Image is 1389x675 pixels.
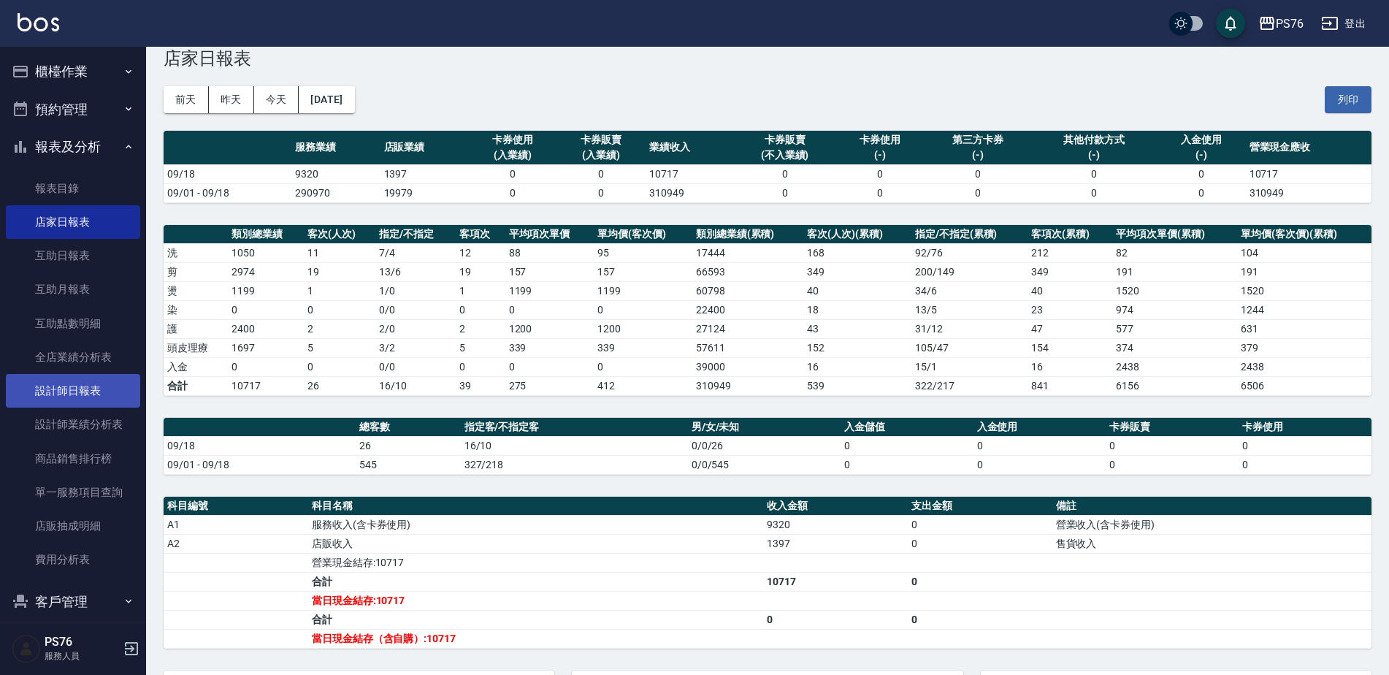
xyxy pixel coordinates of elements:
td: 0 / 0 [375,300,456,319]
td: 545 [356,455,460,474]
td: 0 [1157,164,1245,183]
td: 2438 [1112,357,1237,376]
td: 染 [164,300,228,319]
th: 單均價(客次價)(累積) [1237,225,1371,244]
td: 841 [1028,376,1112,395]
button: 今天 [254,86,299,113]
div: 卡券使用 [472,132,554,148]
td: 0 [469,164,557,183]
div: (-) [1160,148,1241,163]
td: 339 [505,338,594,357]
td: 1199 [505,281,594,300]
td: 310949 [646,183,734,202]
div: (-) [927,148,1028,163]
td: 5 [456,338,505,357]
a: 設計師日報表 [6,374,140,408]
th: 業績收入 [646,131,734,165]
td: 0 / 0 [375,357,456,376]
td: 洗 [164,243,228,262]
td: 16/10 [461,436,688,455]
td: 0 [505,357,594,376]
td: 19979 [380,183,469,202]
th: 指定/不指定(累積) [911,225,1028,244]
td: 0 [734,164,835,183]
td: 88 [505,243,594,262]
button: 昨天 [209,86,254,113]
td: 40 [1028,281,1112,300]
th: 男/女/未知 [688,418,841,437]
div: 卡券使用 [839,132,920,148]
table: a dense table [164,225,1371,396]
td: 15 / 1 [911,357,1028,376]
h3: 店家日報表 [164,48,1371,69]
a: 互助日報表 [6,239,140,272]
td: 合計 [164,376,228,395]
td: 12 [456,243,505,262]
td: 577 [1112,319,1237,338]
td: 10717 [1246,164,1371,183]
table: a dense table [164,418,1371,475]
button: 商品管理 [6,620,140,658]
td: 0 [1106,455,1239,474]
button: 客戶管理 [6,583,140,621]
button: 報表及分析 [6,128,140,166]
h5: PS76 [45,635,119,649]
td: 0 [1239,436,1371,455]
td: 0/0/545 [688,455,841,474]
div: 第三方卡券 [927,132,1028,148]
th: 服務業績 [291,131,380,165]
td: 57611 [692,338,804,357]
button: 櫃檯作業 [6,53,140,91]
th: 店販業績 [380,131,469,165]
td: 0 [557,183,646,202]
th: 客項次(累積) [1028,225,1112,244]
th: 類別總業績 [228,225,304,244]
td: 09/01 - 09/18 [164,183,291,202]
td: 157 [505,262,594,281]
td: 1397 [763,534,908,553]
th: 卡券販賣 [1106,418,1239,437]
th: 科目編號 [164,497,308,516]
td: 82 [1112,243,1237,262]
td: 0 [228,300,304,319]
td: 191 [1112,262,1237,281]
td: 9320 [291,164,380,183]
td: 43 [803,319,911,338]
td: 當日現金結存:10717 [308,591,763,610]
td: 104 [1237,243,1371,262]
img: Person [12,634,41,663]
div: (-) [839,148,920,163]
td: 11 [304,243,375,262]
td: 1697 [228,338,304,357]
td: 212 [1028,243,1112,262]
button: 登出 [1315,10,1371,37]
th: 收入金額 [763,497,908,516]
td: 47 [1028,319,1112,338]
td: 1199 [228,281,304,300]
td: 店販收入 [308,534,763,553]
td: 39000 [692,357,804,376]
th: 卡券使用 [1239,418,1371,437]
td: 13 / 6 [375,262,456,281]
img: Logo [18,13,59,31]
td: 0 [557,164,646,183]
td: 1 [304,281,375,300]
td: 16/10 [375,376,456,395]
td: 349 [803,262,911,281]
a: 費用分析表 [6,543,140,576]
a: 互助點數明細 [6,307,140,340]
td: A1 [164,515,308,534]
td: 23 [1028,300,1112,319]
td: 18 [803,300,911,319]
td: 66593 [692,262,804,281]
td: 6156 [1112,376,1237,395]
th: 平均項次單價 [505,225,594,244]
td: 19 [456,262,505,281]
td: 0 [1031,164,1157,183]
td: 10717 [646,164,734,183]
td: 2974 [228,262,304,281]
td: 34 / 6 [911,281,1028,300]
th: 科目名稱 [308,497,763,516]
td: 入金 [164,357,228,376]
a: 單一服務項目查詢 [6,476,140,509]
